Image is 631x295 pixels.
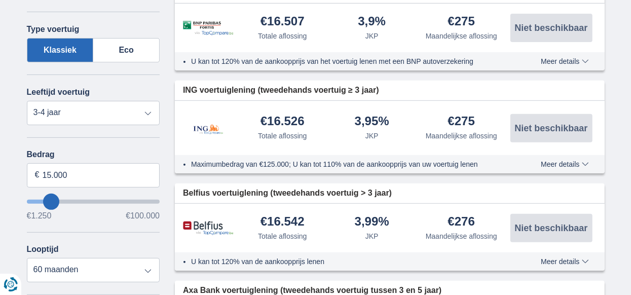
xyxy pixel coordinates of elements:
div: €275 [448,15,475,29]
button: Niet beschikbaar [510,214,592,242]
span: €1.250 [27,212,52,220]
label: Leeftijd voertuig [27,88,90,97]
span: Meer details [541,58,588,65]
span: Niet beschikbaar [514,23,587,32]
div: JKP [365,31,379,41]
label: Klassiek [27,38,94,62]
label: Bedrag [27,150,160,159]
label: Looptijd [27,245,59,254]
button: Niet beschikbaar [510,14,592,42]
span: Meer details [541,258,588,265]
img: product.pl.alt BNP Paribas Fortis [183,21,234,35]
div: Maandelijkse aflossing [426,31,497,41]
input: wantToBorrow [27,200,160,204]
div: €16.542 [261,215,305,229]
div: €16.526 [261,115,305,129]
div: Totale aflossing [258,131,307,141]
span: Niet beschikbaar [514,124,587,133]
div: 3,9% [358,15,386,29]
li: U kan tot 120% van de aankoopprijs lenen [191,256,504,267]
label: Type voertuig [27,25,80,34]
label: Eco [93,38,160,62]
div: €275 [448,115,475,129]
div: JKP [365,131,379,141]
div: Totale aflossing [258,231,307,241]
span: Niet beschikbaar [514,224,587,233]
div: Maandelijkse aflossing [426,131,497,141]
div: €16.507 [261,15,305,29]
span: Meer details [541,161,588,168]
div: Maandelijkse aflossing [426,231,497,241]
div: Totale aflossing [258,31,307,41]
div: 3,95% [355,115,389,129]
img: product.pl.alt ING [183,111,234,145]
button: Meer details [533,257,596,266]
button: Meer details [533,57,596,65]
button: Meer details [533,160,596,168]
span: ING voertuiglening (tweedehands voertuig ≥ 3 jaar) [183,85,379,96]
div: €276 [448,215,475,229]
span: €100.000 [126,212,160,220]
span: € [35,169,40,181]
img: product.pl.alt Belfius [183,221,234,236]
span: Belfius voertuiglening (tweedehands voertuig > 3 jaar) [183,188,392,199]
button: Niet beschikbaar [510,114,592,142]
div: JKP [365,231,379,241]
li: Maximumbedrag van €125.000; U kan tot 110% van de aankoopprijs van uw voertuig lenen [191,159,504,169]
div: 3,99% [355,215,389,229]
li: U kan tot 120% van de aankoopprijs van het voertuig lenen met een BNP autoverzekering [191,56,504,66]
